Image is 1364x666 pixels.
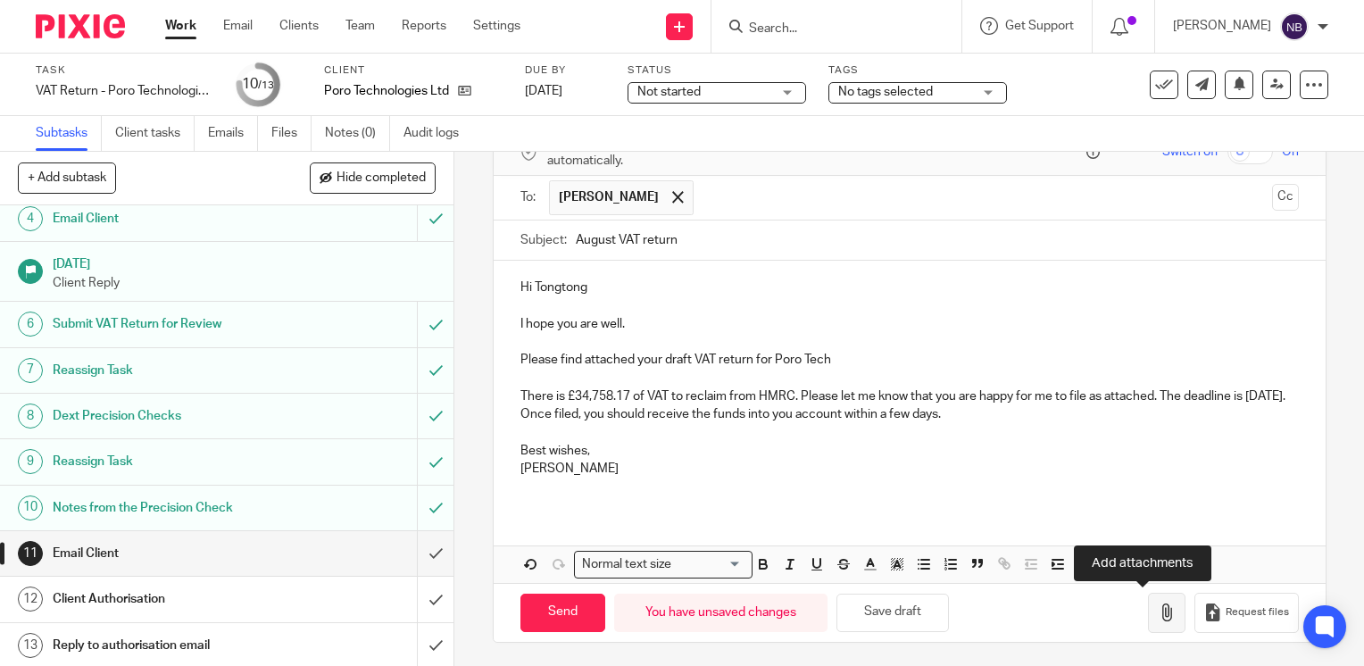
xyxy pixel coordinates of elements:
a: Reports [402,17,446,35]
h1: [DATE] [53,251,437,273]
h1: Submit VAT Return for Review [53,311,284,337]
img: svg%3E [1280,12,1309,41]
span: On [1282,143,1299,161]
img: Pixie [36,14,125,38]
div: 13 [18,633,43,658]
a: Emails [208,116,258,151]
button: Request files [1194,593,1298,633]
label: Client [324,63,503,78]
span: No tags selected [838,86,933,98]
input: Search [747,21,908,37]
div: You have unsaved changes [614,594,828,632]
div: VAT Return - Poro Technologies Ltd [36,82,214,100]
p: Best wishes, [520,442,1299,460]
div: 11 [18,541,43,566]
label: Task [36,63,214,78]
h1: Dext Precision Checks [53,403,284,429]
p: Please find attached your draft VAT return for Poro Tech [520,351,1299,369]
a: Notes (0) [325,116,390,151]
p: There is £34,758.17 of VAT to reclaim from HMRC. Please let me know that you are happy for me to ... [520,387,1299,424]
h1: Reassign Task [53,357,284,384]
button: Hide completed [310,162,436,193]
span: Switch off [1162,143,1218,161]
a: Settings [473,17,520,35]
span: Not started [637,86,701,98]
a: Team [345,17,375,35]
h1: Client Authorisation [53,586,284,612]
p: [PERSON_NAME] [520,460,1299,478]
small: /13 [258,80,274,90]
span: [PERSON_NAME] [559,188,659,206]
span: Hide completed [337,171,426,186]
a: Clients [279,17,319,35]
div: 10 [18,495,43,520]
p: Poro Technologies Ltd [324,82,449,100]
span: Normal text size [578,555,676,574]
a: Audit logs [403,116,472,151]
input: Send [520,594,605,632]
span: Secure the attachments in this message. Files exceeding the size limit (10MB) will be secured aut... [547,134,1082,171]
h1: Notes from the Precision Check [53,495,284,521]
div: 12 [18,587,43,612]
a: Client tasks [115,116,195,151]
div: Search for option [574,551,753,579]
div: 7 [18,358,43,383]
h1: Reassign Task [53,448,284,475]
div: 9 [18,449,43,474]
h1: Email Client [53,540,284,567]
label: Subject: [520,231,567,249]
label: Due by [525,63,605,78]
div: 6 [18,312,43,337]
span: Request files [1226,605,1289,620]
a: Work [165,17,196,35]
p: [PERSON_NAME] [1173,17,1271,35]
button: + Add subtask [18,162,116,193]
button: Save draft [836,594,949,632]
label: To: [520,188,540,206]
p: Client Reply [53,274,437,292]
p: Hi Tongtong [520,279,1299,296]
label: Tags [828,63,1007,78]
p: I hope you are well. [520,315,1299,333]
button: Cc [1272,184,1299,211]
a: Email [223,17,253,35]
h1: Email Client [53,205,284,232]
a: Subtasks [36,116,102,151]
div: 10 [242,74,274,95]
div: 8 [18,404,43,429]
h1: Reply to authorisation email [53,632,284,659]
input: Search for option [678,555,742,574]
div: 4 [18,206,43,231]
label: Status [628,63,806,78]
span: [DATE] [525,85,562,97]
a: Files [271,116,312,151]
span: Get Support [1005,20,1074,32]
